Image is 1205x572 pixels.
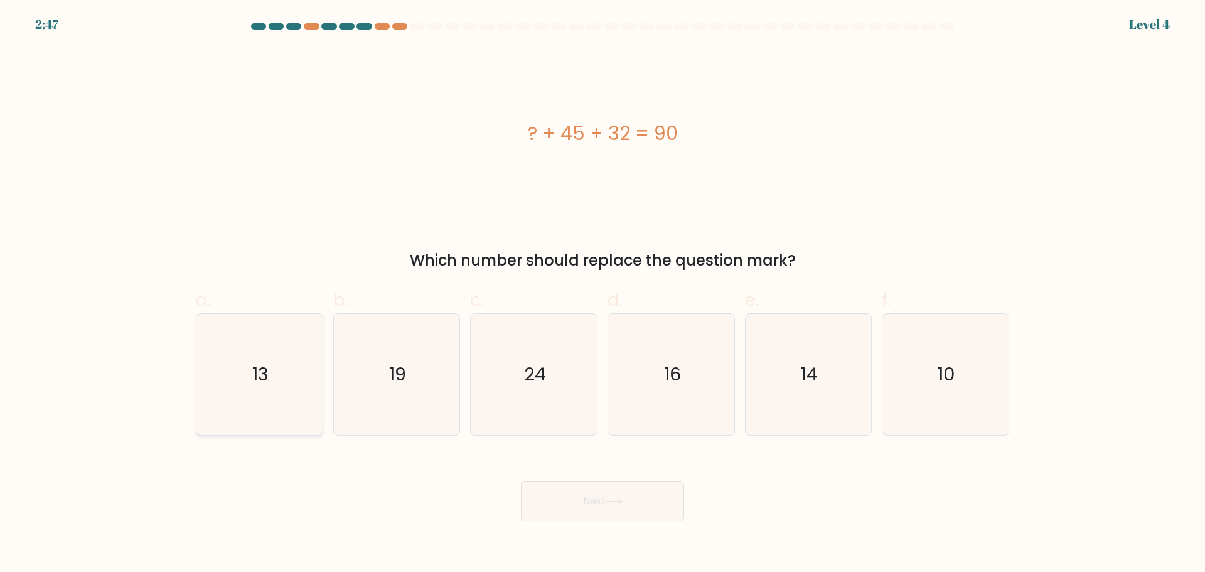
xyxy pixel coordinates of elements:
[35,15,58,34] div: 2:47
[938,362,956,387] text: 10
[745,288,759,312] span: e.
[882,288,891,312] span: f.
[203,249,1002,272] div: Which number should replace the question mark?
[801,362,818,387] text: 14
[252,362,269,387] text: 13
[196,119,1009,148] div: ? + 45 + 32 = 90
[196,288,211,312] span: a.
[524,362,546,387] text: 24
[470,288,484,312] span: c.
[389,362,406,387] text: 19
[664,362,681,387] text: 16
[608,288,623,312] span: d.
[333,288,348,312] span: b.
[1129,15,1170,34] div: Level 4
[521,481,684,521] button: Next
